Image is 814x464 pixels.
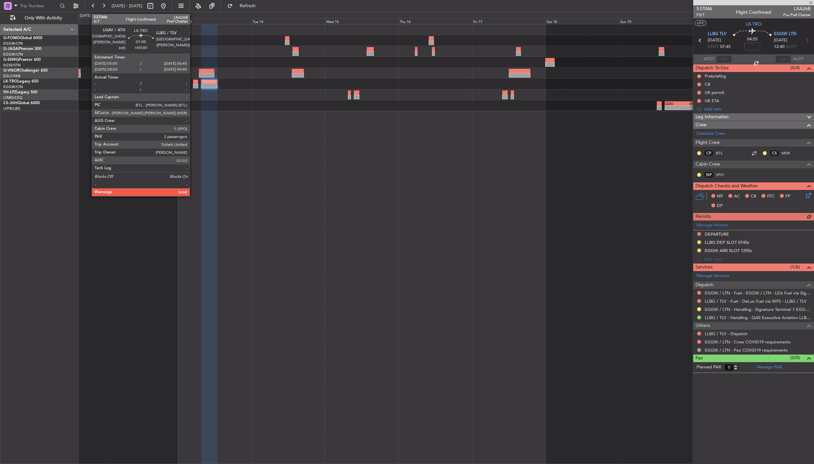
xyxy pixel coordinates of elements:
[782,150,796,156] a: MSR
[717,203,723,209] span: DP
[234,4,262,8] span: Refresh
[708,37,721,44] span: [DATE]
[767,193,775,200] span: FFC
[705,73,726,79] div: Prebriefing
[325,18,398,24] div: Wed 15
[472,18,546,24] div: Fri 17
[696,130,725,137] a: Schedule Crew
[705,339,791,345] a: EGGW / LTN - Crew COVID19 requirements
[716,150,731,156] a: BTL
[696,113,729,121] span: Leg Information
[3,95,22,100] a: LFMD/CEQ
[774,31,796,37] span: EGGW LTN
[3,52,23,57] a: EGGW/LTN
[251,18,325,24] div: Tue 14
[716,172,731,178] a: SPO
[3,36,20,40] span: G-FOMO
[705,98,719,104] div: UK ETA
[224,1,264,11] button: Refresh
[696,12,712,18] span: P3/7
[790,64,800,71] span: (0/4)
[696,64,729,72] span: Dispatch To-Dos
[665,106,682,110] div: -
[785,193,790,200] span: FP
[703,150,714,157] div: CP
[683,106,700,110] div: -
[696,322,710,330] span: Others
[705,90,724,95] div: UK permit
[703,171,714,178] div: ISP
[3,74,20,79] a: EGLF/FAB
[708,31,727,37] span: LLBG TLV
[3,69,19,73] span: G-VNOR
[751,193,756,200] span: CR
[3,47,41,51] a: G-JAGAPhenom 300
[696,355,703,362] span: Pax
[3,101,40,105] a: CS-JHHGlobal 6000
[7,13,71,23] button: Only With Activity
[790,264,800,270] span: (1/6)
[3,69,48,73] a: G-VNORChallenger 650
[683,102,700,105] div: KNUQ
[693,18,766,24] div: Mon 20
[80,13,91,19] div: [DATE]
[757,364,782,371] a: Manage PAX
[705,298,806,304] a: LLBG / TLV - Fuel - DeLux Fuel via WFS - LLBG / TLV
[705,290,811,296] a: EGGW / LTN - Fuel - EGGW / LTN - LEA Fuel via Signature in EGGW
[3,47,18,51] span: G-JAGA
[696,273,729,279] a: Manage Services
[736,9,771,16] div: Flight Confirmed
[746,21,762,28] span: LX-TRO
[3,106,20,111] a: LFPB/LBG
[747,36,758,43] span: 04:55
[695,20,706,26] button: UTC
[3,101,17,105] span: CS-JHH
[720,44,731,50] span: 07:45
[774,44,784,50] span: 12:40
[104,18,178,24] div: Sun 12
[696,182,758,190] span: Dispatch Checks and Weather
[704,56,715,62] span: ATOT
[769,150,780,157] div: CS
[696,139,720,147] span: Flight Crew
[705,81,710,87] div: CB
[717,193,723,200] span: MF
[3,41,23,46] a: EGGW/LTN
[774,37,787,44] span: [DATE]
[3,58,19,62] span: G-ENRG
[3,90,37,94] a: 9H-LPZLegacy 500
[793,56,803,62] span: ALDT
[3,58,41,62] a: G-ENRGPraetor 600
[112,3,142,9] span: [DATE] - [DATE]
[783,5,811,12] span: LXA26B
[398,18,472,24] div: Thu 16
[705,315,811,320] a: LLBG / TLV - Handling - QAS Executive Aviation LLBG / TLV
[546,18,619,24] div: Sat 18
[696,364,721,371] label: Planned PAX
[705,307,811,312] a: EGGW / LTN - Handling - Signature Terminal 1 EGGW / LTN
[665,102,682,105] div: LEZG
[20,1,58,11] input: Trip Number
[705,331,747,336] a: LLBG / TLV - Dispatch
[3,84,23,89] a: EGGW/LTN
[178,18,251,24] div: Mon 13
[3,80,17,83] span: LX-TRO
[790,354,800,361] span: (0/0)
[708,44,718,50] span: ETOT
[704,106,811,112] div: Add new
[696,121,707,129] span: Crew
[3,36,42,40] a: G-FOMOGlobal 6000
[3,63,21,68] a: EGSS/STN
[696,161,720,168] span: Cabin Crew
[17,16,69,20] span: Only With Activity
[696,264,713,271] span: Services
[734,193,740,200] span: AC
[786,44,797,50] span: ELDT
[3,80,38,83] a: LX-TROLegacy 650
[696,281,714,289] span: Dispatch
[783,12,811,18] span: Pos Pref Charter
[705,347,788,353] a: EGGW / LTN - Pax COVID19 requirements
[619,18,693,24] div: Sun 19
[696,5,712,12] span: 537046
[3,90,16,94] span: 9H-LPZ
